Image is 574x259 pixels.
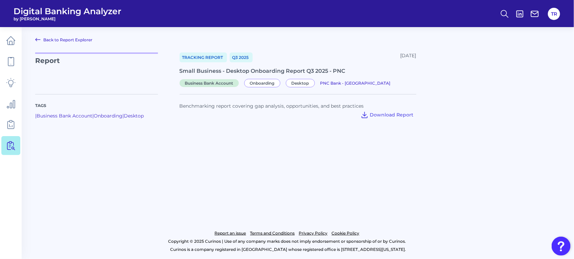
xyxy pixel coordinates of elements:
a: Business Bank Account [180,80,242,86]
a: Q3 2025 [230,52,253,62]
span: Business Bank Account [180,79,239,87]
p: Tags [35,103,158,109]
a: Desktop [124,113,144,119]
a: Onboarding [244,80,283,86]
a: Back to Report Explorer [35,36,92,44]
p: Curinos is a company registered in [GEOGRAPHIC_DATA] whose registered office is [STREET_ADDRESS][... [35,245,541,254]
span: Onboarding [244,79,280,87]
p: Copyright © 2025 Curinos | Use of any company marks does not imply endorsement or sponsorship of ... [33,237,541,245]
a: Desktop [286,80,318,86]
a: Business Bank Account [37,113,92,119]
button: Download Report [358,109,416,120]
button: Open Resource Center [552,237,571,256]
a: Onboarding [94,113,122,119]
span: by [PERSON_NAME] [14,16,121,21]
span: Download Report [370,112,414,118]
span: | [92,113,94,119]
div: Small Business - Desktop Onboarding Report Q3 2025 - PNC [180,68,416,74]
p: Report [35,52,158,86]
a: Terms and Conditions [250,229,295,237]
a: Cookie Policy [332,229,360,237]
div: [DATE] [400,52,416,62]
span: Digital Banking Analyzer [14,6,121,16]
a: Report an issue [215,229,246,237]
span: Desktop [286,79,315,87]
span: PNC Bank - [GEOGRAPHIC_DATA] [320,81,391,86]
a: PNC Bank - [GEOGRAPHIC_DATA] [320,80,391,86]
button: TR [548,8,560,20]
span: Benchmarking report covering gap analysis, opportunities, and best practices [180,103,364,109]
a: Privacy Policy [299,229,328,237]
span: | [35,113,37,119]
span: | [122,113,124,119]
a: Tracking Report [180,52,227,62]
